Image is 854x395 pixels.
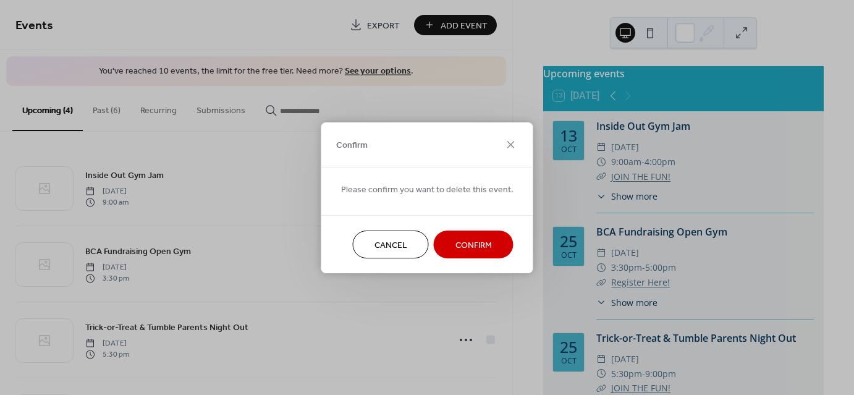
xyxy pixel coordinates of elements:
button: Confirm [434,231,514,258]
span: Please confirm you want to delete this event. [341,183,514,196]
button: Cancel [353,231,429,258]
span: Confirm [336,139,368,152]
span: Confirm [455,239,492,252]
span: Cancel [374,239,407,252]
